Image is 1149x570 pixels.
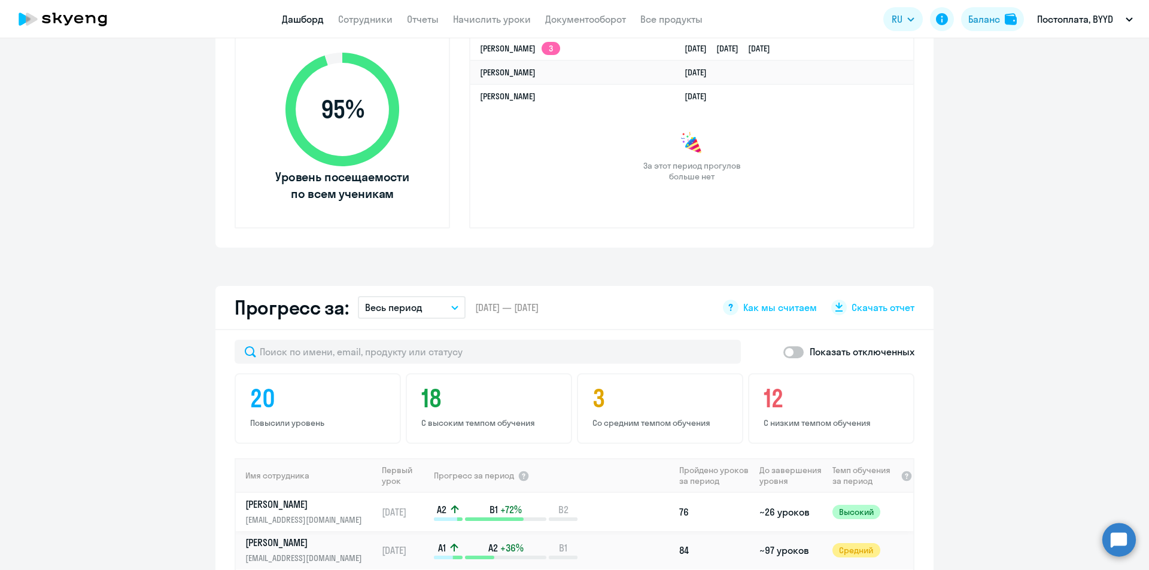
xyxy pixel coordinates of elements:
td: 76 [674,493,755,531]
span: +72% [500,503,522,516]
a: [DATE] [685,91,716,102]
input: Поиск по имени, email, продукту или статусу [235,340,741,364]
h4: 12 [764,384,902,413]
span: [DATE] — [DATE] [475,301,539,314]
span: Уровень посещаемости по всем ученикам [273,169,411,202]
button: Балансbalance [961,7,1024,31]
button: Весь период [358,296,466,319]
h4: 18 [421,384,560,413]
th: Первый урок [377,458,433,493]
p: [PERSON_NAME] [245,536,369,549]
img: balance [1005,13,1017,25]
a: [DATE] [685,67,716,78]
p: Постоплата, BYYD [1037,12,1113,26]
p: С низким темпом обучения [764,417,902,428]
p: [PERSON_NAME] [245,498,369,511]
td: ~97 уроков [755,531,827,569]
img: congrats [680,132,704,156]
span: B1 [559,541,567,554]
span: B1 [490,503,498,516]
a: [PERSON_NAME][EMAIL_ADDRESS][DOMAIN_NAME] [245,498,376,526]
span: A1 [438,541,446,554]
p: Показать отключенных [810,345,914,359]
app-skyeng-badge: 3 [542,42,560,55]
td: ~26 уроков [755,493,827,531]
button: RU [883,7,923,31]
p: Весь период [365,300,422,315]
a: [PERSON_NAME]3 [480,43,560,54]
td: 84 [674,531,755,569]
span: Высокий [832,505,880,519]
th: До завершения уровня [755,458,827,493]
span: Темп обучения за период [832,465,897,486]
a: Начислить уроки [453,13,531,25]
p: С высоким темпом обучения [421,417,560,428]
span: A2 [437,503,446,516]
th: Имя сотрудника [236,458,377,493]
span: RU [892,12,902,26]
span: A2 [488,541,498,554]
button: Постоплата, BYYD [1031,5,1139,33]
a: Сотрудники [338,13,393,25]
a: Дашборд [282,13,324,25]
th: Пройдено уроков за период [674,458,755,493]
a: Все продукты [640,13,703,25]
span: Скачать отчет [852,301,914,314]
a: [DATE][DATE][DATE] [685,43,780,54]
p: [EMAIL_ADDRESS][DOMAIN_NAME] [245,551,369,565]
span: Прогресс за период [434,470,514,481]
td: [DATE] [377,531,433,569]
h4: 3 [592,384,731,413]
a: [PERSON_NAME][EMAIL_ADDRESS][DOMAIN_NAME] [245,536,376,565]
td: [DATE] [377,493,433,531]
a: Документооборот [545,13,626,25]
a: [PERSON_NAME] [480,67,536,78]
span: +36% [500,541,524,554]
p: Со средним темпом обучения [592,417,731,428]
a: [PERSON_NAME] [480,91,536,102]
span: 95 % [273,95,411,124]
div: Баланс [968,12,1000,26]
p: [EMAIL_ADDRESS][DOMAIN_NAME] [245,513,369,526]
span: За этот период прогулов больше нет [642,160,742,182]
h2: Прогресс за: [235,295,348,319]
a: Отчеты [407,13,439,25]
span: Как мы считаем [743,301,817,314]
span: Средний [832,543,880,557]
h4: 20 [250,384,389,413]
p: Повысили уровень [250,417,389,428]
span: B2 [558,503,569,516]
